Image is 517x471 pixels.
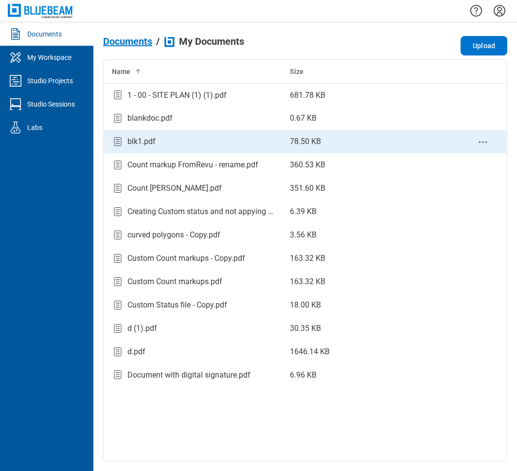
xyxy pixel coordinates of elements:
[127,206,274,217] div: Creating Custom status and not appying on any markup.pdf
[27,53,71,62] div: My Workspace
[27,29,62,39] div: Documents
[103,36,152,47] span: Documents
[127,229,220,241] div: curved polygons - Copy.pdf
[461,36,507,55] button: Upload
[127,182,222,194] div: Count [PERSON_NAME].pdf
[127,136,156,147] div: blk1.pdf
[282,107,460,130] td: 0.67 KB
[8,4,74,18] img: Bluebeam, Inc.
[179,36,244,47] span: My Documents
[27,76,73,86] div: Studio Projects
[8,26,23,42] svg: Documents
[8,73,23,89] svg: Studio Projects
[127,90,227,101] div: 1 - 00 - SITE PLAN (1) (1).pdf
[127,253,245,264] div: Custom Count markups - Copy.pdf
[8,50,23,65] svg: My Workspace
[477,136,489,148] button: context-menu
[127,159,258,171] div: Count markup FromRevu - rename.pdf
[282,317,460,340] td: 30.35 KB
[8,120,23,135] svg: Labs
[127,323,157,334] div: d (1).pdf
[127,276,222,288] div: Custom Count markups.pdf
[282,247,460,270] td: 163.32 KB
[127,299,227,311] div: Custom Status file - Copy.pdf
[492,2,507,19] button: Settings
[282,153,460,177] td: 360.53 KB
[282,200,460,223] td: 6.39 KB
[282,83,460,107] td: 681.78 KB
[282,130,460,153] td: 78.50 KB
[8,96,23,112] svg: Studio Sessions
[112,67,274,76] div: Name
[282,363,460,387] td: 6.96 KB
[282,270,460,293] td: 163.32 KB
[127,346,145,358] div: d.pdf
[290,67,452,76] div: Size
[127,369,250,381] div: Document with digital signature.pdf
[282,340,460,363] td: 1646.14 KB
[282,177,460,200] td: 351.60 KB
[156,36,160,47] div: /
[104,60,507,387] table: bb-data-table
[27,123,42,132] div: Labs
[127,112,173,124] div: blankdoc.pdf
[282,293,460,317] td: 18.00 KB
[27,99,75,109] div: Studio Sessions
[282,223,460,247] td: 3.56 KB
